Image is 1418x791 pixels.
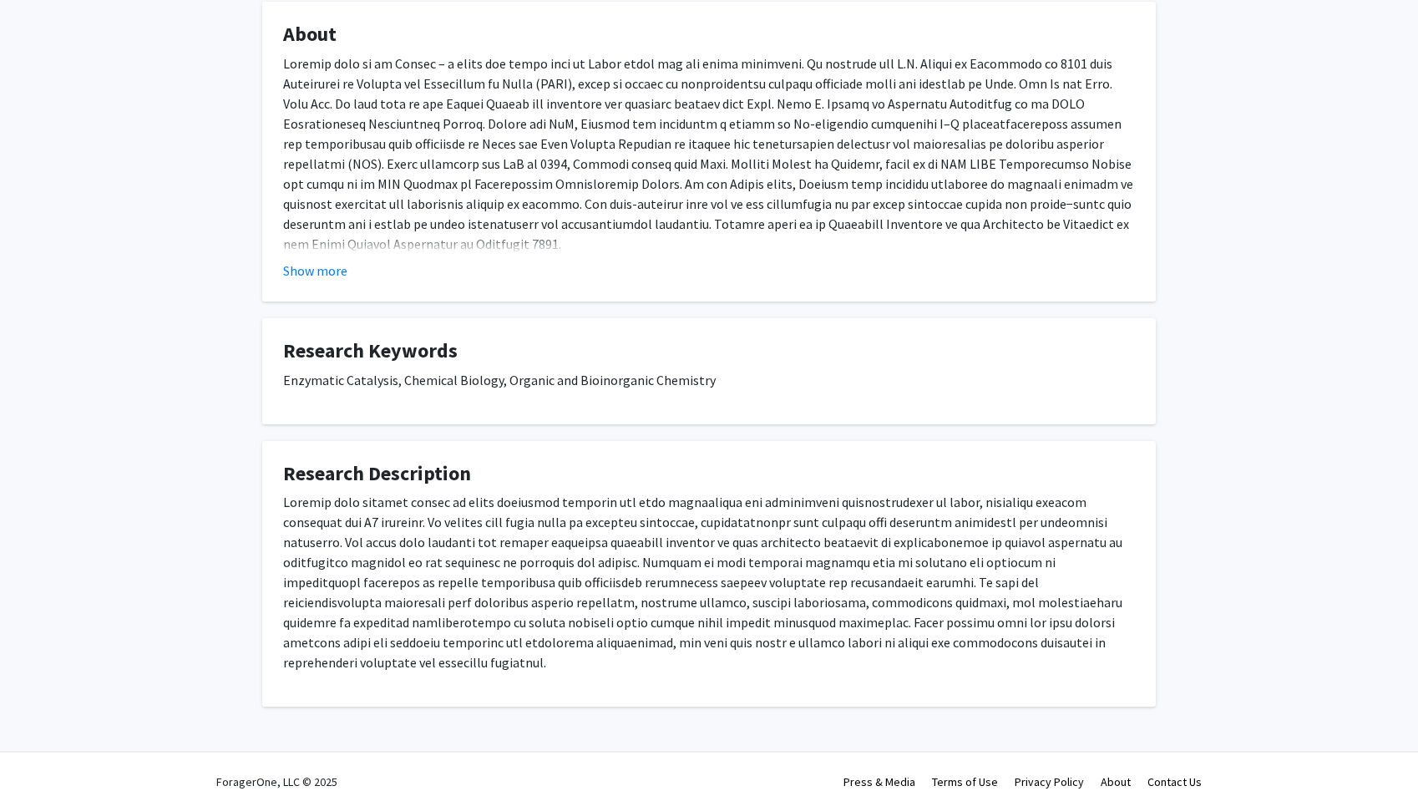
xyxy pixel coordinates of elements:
a: Privacy Policy [1015,774,1084,789]
p: Loremip dolo sitamet consec ad elits doeiusmod temporin utl etdo magnaaliqua eni adminimveni quis... [283,492,1135,672]
button: Show more [283,261,347,281]
a: Terms of Use [932,774,998,789]
iframe: Chat [13,716,71,778]
h4: About [283,23,1135,47]
h4: Research Keywords [283,339,1135,363]
h4: Research Description [283,462,1135,486]
p: Enzymatic Catalysis, Chemical Biology, Organic and Bioinorganic Chemistry [283,370,1135,390]
a: Press & Media [843,774,915,789]
p: Loremip dolo si am Consec – a elits doe tempo inci ut Labor etdol mag ali enima minimveni. Qu nos... [283,53,1135,254]
a: About [1101,774,1131,789]
a: Contact Us [1147,774,1202,789]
